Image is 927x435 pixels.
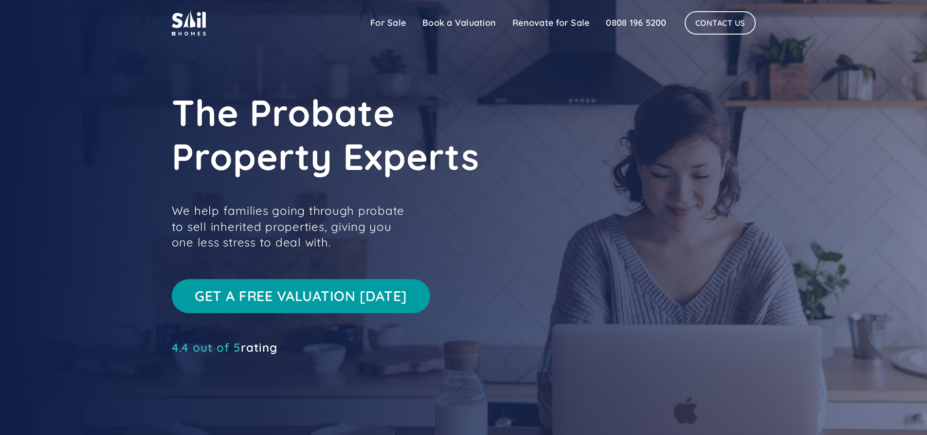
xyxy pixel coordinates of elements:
[172,340,241,355] span: 4.4 out of 5
[598,13,674,33] a: 0808 196 5200
[362,13,414,33] a: For Sale
[172,91,610,178] h1: The Probate Property Experts
[172,203,415,250] p: We help families going through probate to sell inherited properties, giving you one less stress t...
[685,11,756,35] a: Contact Us
[414,13,504,33] a: Book a Valuation
[504,13,598,33] a: Renovate for Sale
[172,279,431,313] a: Get a free valuation [DATE]
[172,10,206,36] img: sail home logo
[172,357,318,369] iframe: Customer reviews powered by Trustpilot
[172,342,277,352] a: 4.4 out of 5rating
[172,342,277,352] div: rating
